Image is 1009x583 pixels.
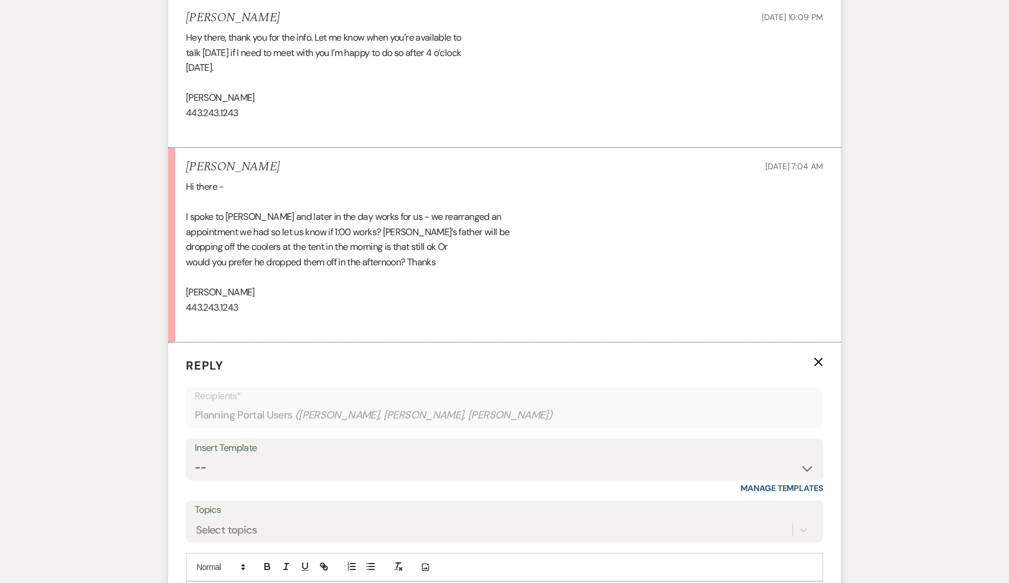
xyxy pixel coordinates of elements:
[295,407,553,423] span: ( [PERSON_NAME], [PERSON_NAME], [PERSON_NAME] )
[196,522,257,538] div: Select topics
[195,388,814,404] p: Recipients*
[762,12,823,22] span: [DATE] 10:09 PM
[195,502,814,519] label: Topics
[195,404,814,427] div: Planning Portal Users
[186,358,224,373] span: Reply
[186,11,280,25] h5: [PERSON_NAME]
[186,179,823,330] div: Hi there - I spoke to [PERSON_NAME] and later in the day works for us - we rearranged an appointm...
[186,160,280,174] h5: [PERSON_NAME]
[195,440,814,457] div: Insert Template
[741,483,823,493] a: Manage Templates
[765,161,823,172] span: [DATE] 7:04 AM
[186,30,823,136] div: Hey there, thank you for the info. Let me know when you’re available to talk [DATE] if I need to ...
